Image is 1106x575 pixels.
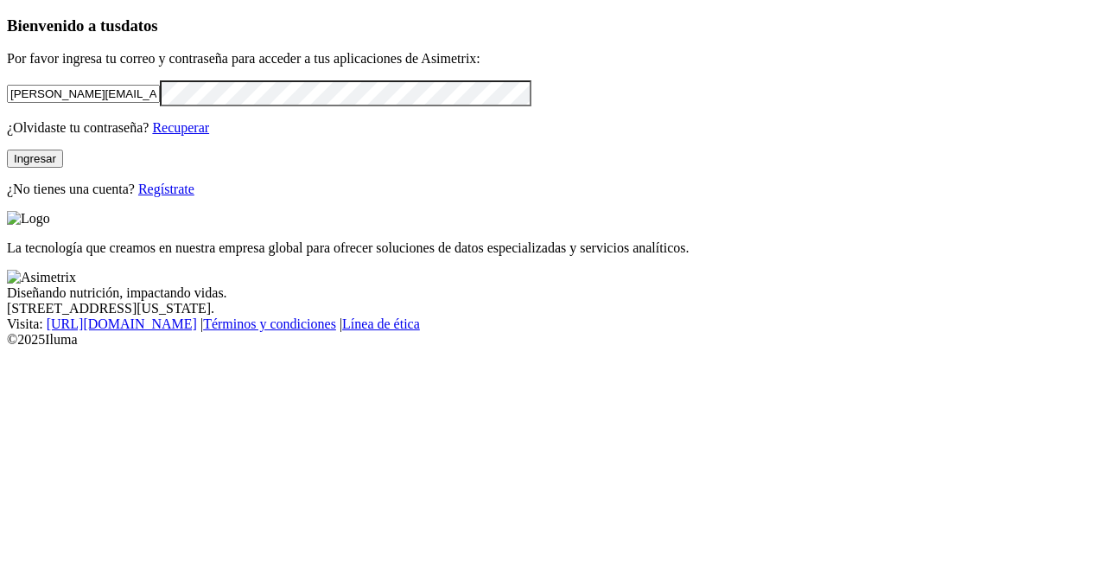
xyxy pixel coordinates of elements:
button: Ingresar [7,150,63,168]
div: [STREET_ADDRESS][US_STATE]. [7,301,1099,316]
a: [URL][DOMAIN_NAME] [47,316,197,331]
span: datos [121,16,158,35]
p: La tecnología que creamos en nuestra empresa global para ofrecer soluciones de datos especializad... [7,240,1099,256]
a: Línea de ética [342,316,420,331]
img: Asimetrix [7,270,76,285]
div: Diseñando nutrición, impactando vidas. [7,285,1099,301]
input: Tu correo [7,85,160,103]
h3: Bienvenido a tus [7,16,1099,35]
a: Regístrate [138,182,194,196]
p: ¿Olvidaste tu contraseña? [7,120,1099,136]
div: Visita : | | [7,316,1099,332]
a: Recuperar [152,120,209,135]
img: Logo [7,211,50,227]
div: © 2025 Iluma [7,332,1099,348]
a: Términos y condiciones [203,316,336,331]
p: Por favor ingresa tu correo y contraseña para acceder a tus aplicaciones de Asimetrix: [7,51,1099,67]
p: ¿No tienes una cuenta? [7,182,1099,197]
